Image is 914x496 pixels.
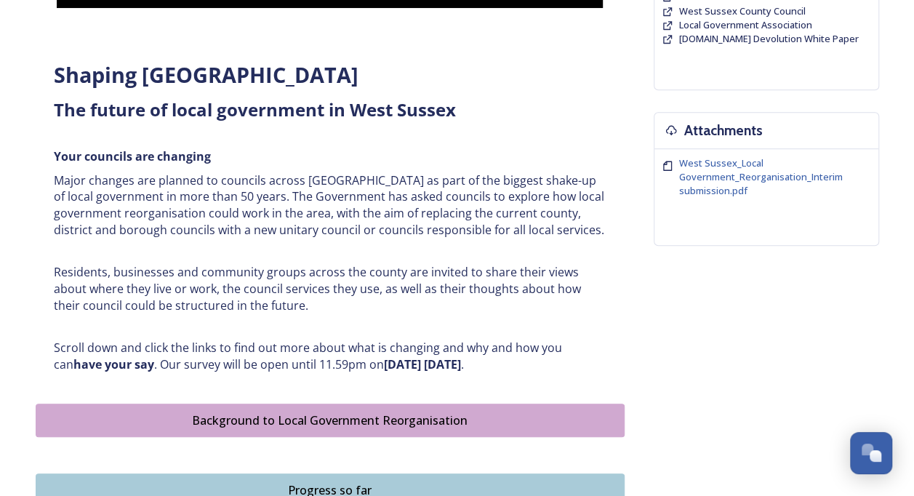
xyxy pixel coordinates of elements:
[679,4,806,17] span: West Sussex County Council
[54,60,358,89] strong: Shaping [GEOGRAPHIC_DATA]
[679,32,859,46] a: [DOMAIN_NAME] Devolution White Paper
[424,356,461,372] strong: [DATE]
[384,356,421,372] strong: [DATE]
[44,412,617,429] div: Background to Local Government Reorganisation
[36,404,625,437] button: Background to Local Government Reorganisation
[73,356,154,372] strong: have your say
[679,32,859,45] span: [DOMAIN_NAME] Devolution White Paper
[679,18,812,32] a: Local Government Association
[684,120,763,141] h3: Attachments
[54,172,606,239] p: Major changes are planned to councils across [GEOGRAPHIC_DATA] as part of the biggest shake-up of...
[679,4,806,18] a: West Sussex County Council
[54,340,606,372] p: Scroll down and click the links to find out more about what is changing and why and how you can ....
[54,264,606,313] p: Residents, businesses and community groups across the county are invited to share their views abo...
[679,18,812,31] span: Local Government Association
[54,97,456,121] strong: The future of local government in West Sussex
[54,148,211,164] strong: Your councils are changing
[679,156,843,197] span: West Sussex_Local Government_Reorganisation_Interim submission.pdf
[850,432,892,474] button: Open Chat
